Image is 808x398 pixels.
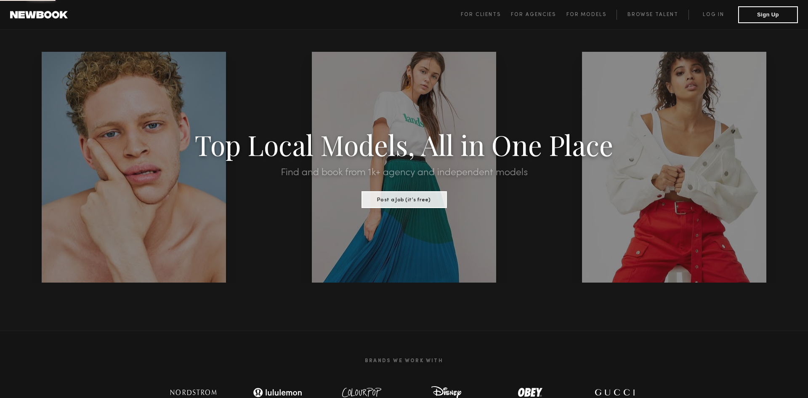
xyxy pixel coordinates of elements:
[511,12,556,17] span: For Agencies
[361,194,447,203] a: Post a Job (it’s free)
[61,168,747,178] h2: Find and book from 1k+ agency and independent models
[361,191,447,208] button: Post a Job (it’s free)
[461,12,501,17] span: For Clients
[566,10,617,20] a: For Models
[688,10,738,20] a: Log in
[566,12,606,17] span: For Models
[617,10,688,20] a: Browse Talent
[151,348,656,374] h2: Brands We Work With
[511,10,566,20] a: For Agencies
[61,131,747,158] h1: Top Local Models, All in One Place
[738,6,798,23] button: Sign Up
[461,10,511,20] a: For Clients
